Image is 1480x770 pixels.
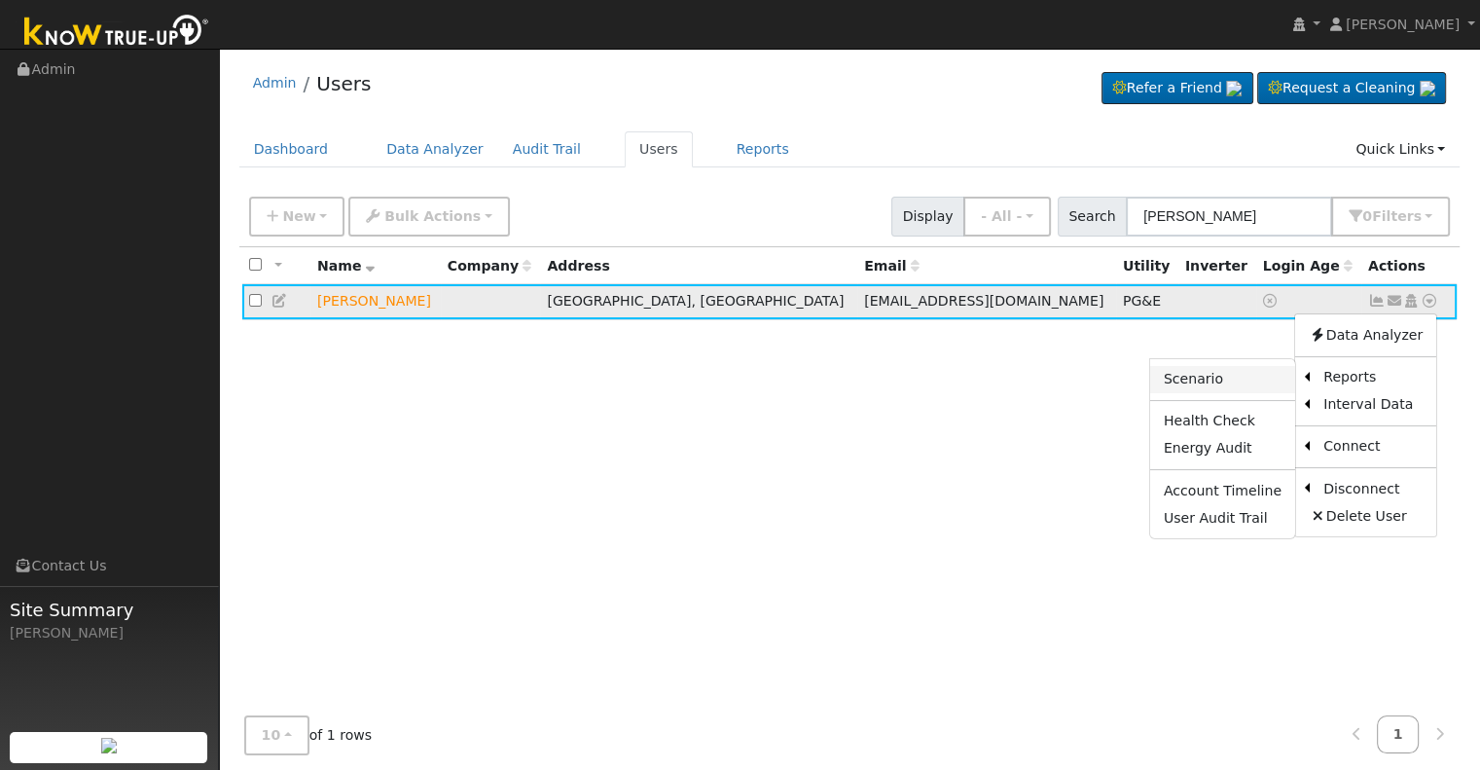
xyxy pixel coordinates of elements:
[372,131,498,167] a: Data Analyzer
[1150,366,1295,393] a: Scenario Report
[1331,197,1450,237] button: 0Filters
[1295,321,1436,348] a: Data Analyzer
[1368,293,1386,309] a: Show Graph
[317,258,375,274] span: Name
[1257,72,1446,105] a: Request a Cleaning
[239,131,343,167] a: Dashboard
[498,131,596,167] a: Audit Trail
[625,131,693,167] a: Users
[1123,256,1172,276] div: Utility
[253,75,297,91] a: Admin
[249,197,345,237] button: New
[1150,408,1295,435] a: Health Check Report
[282,208,315,224] span: New
[1413,208,1421,224] span: s
[262,727,281,743] span: 10
[864,293,1103,309] span: [EMAIL_ADDRESS][DOMAIN_NAME]
[1150,435,1295,462] a: Energy Audit Report
[244,715,309,755] button: 10
[316,72,371,95] a: Users
[244,715,373,755] span: of 1 rows
[1310,475,1436,502] a: Disconnect
[1346,17,1460,32] span: [PERSON_NAME]
[1377,715,1420,753] a: 1
[310,284,441,320] td: Lead
[864,258,919,274] span: Email
[271,293,289,309] a: Edit User
[891,197,964,237] span: Display
[1263,293,1281,309] a: No login access
[1185,256,1249,276] div: Inverter
[1420,81,1435,96] img: retrieve
[722,131,804,167] a: Reports
[10,623,208,643] div: [PERSON_NAME]
[1421,291,1438,312] a: Other actions
[1226,81,1242,96] img: retrieve
[540,284,857,320] td: [GEOGRAPHIC_DATA], [GEOGRAPHIC_DATA]
[1295,502,1436,530] a: Delete User
[101,738,117,753] img: retrieve
[547,256,850,276] div: Address
[1402,293,1420,309] a: Login As
[348,197,509,237] button: Bulk Actions
[1150,504,1295,532] a: User Audit Trail
[384,208,481,224] span: Bulk Actions
[1101,72,1253,105] a: Refer a Friend
[963,197,1051,237] button: - All -
[1372,208,1422,224] span: Filter
[1123,293,1161,309] span: PG&E
[10,597,208,623] span: Site Summary
[1386,291,1403,312] a: thebocks1221@gmail.com
[1368,256,1450,276] div: Actions
[1150,477,1295,504] a: Account Timeline Report
[1058,197,1127,237] span: Search
[1263,258,1353,274] span: Days since last login
[15,11,219,55] img: Know True-Up
[1310,364,1436,391] a: Reports
[1310,391,1436,419] a: Interval Data
[448,258,531,274] span: Company name
[1310,433,1436,460] a: Connect
[1341,131,1460,167] a: Quick Links
[1126,197,1332,237] input: Search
